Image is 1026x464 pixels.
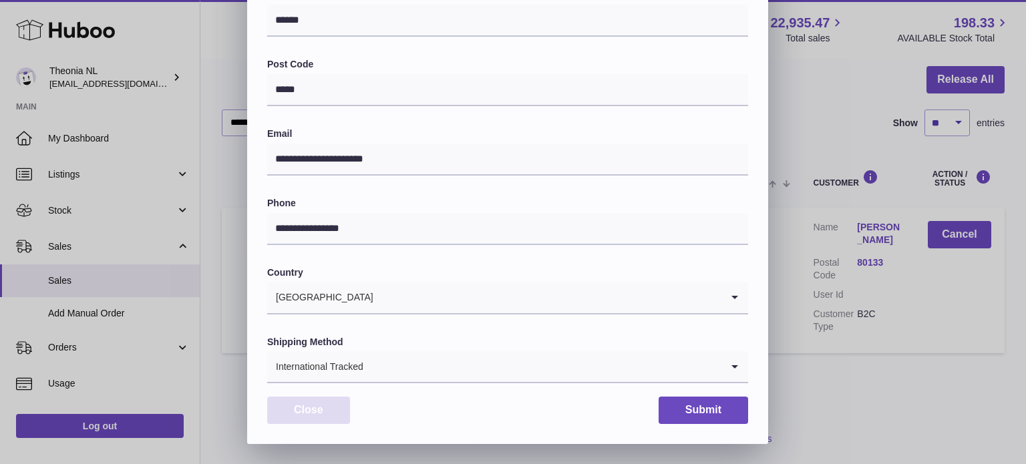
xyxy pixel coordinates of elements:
button: Close [267,397,350,424]
label: Phone [267,197,748,210]
button: Submit [659,397,748,424]
div: Search for option [267,282,748,314]
span: International Tracked [267,351,364,382]
label: Country [267,266,748,279]
label: Email [267,128,748,140]
input: Search for option [374,282,721,313]
label: Shipping Method [267,336,748,349]
label: Post Code [267,58,748,71]
span: [GEOGRAPHIC_DATA] [267,282,374,313]
div: Search for option [267,351,748,383]
input: Search for option [364,351,721,382]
